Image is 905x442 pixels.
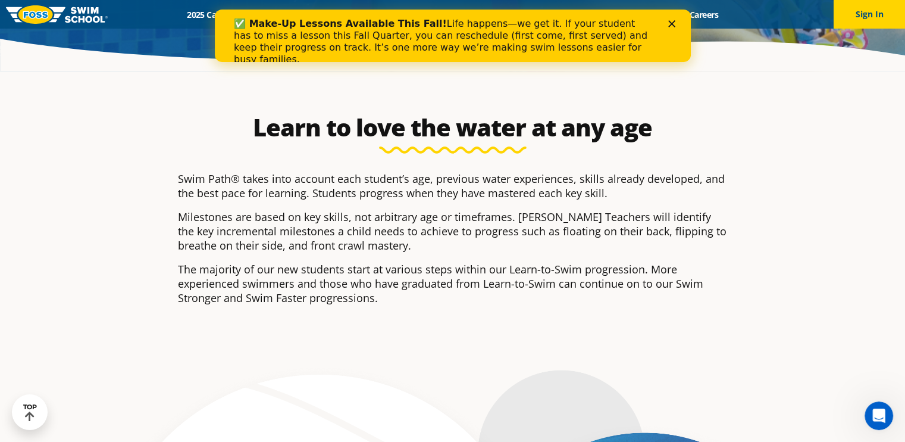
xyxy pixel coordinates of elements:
p: The majority of our new students start at various steps within our Learn-to-Swim progression. Mor... [178,262,728,305]
iframe: Intercom live chat banner [215,10,691,62]
a: Swim Path® Program [301,9,405,20]
a: About [PERSON_NAME] [405,9,516,20]
a: Schools [251,9,301,20]
div: Life happens—we get it. If your student has to miss a lesson this Fall Quarter, you can reschedul... [19,8,438,56]
b: ✅ Make-Up Lessons Available This Fall! [19,8,232,20]
a: Careers [679,9,728,20]
div: TOP [23,403,37,422]
a: Swim Like [PERSON_NAME] [516,9,642,20]
p: Swim Path® takes into account each student’s age, previous water experiences, skills already deve... [178,172,728,200]
h2: Learn to love the water at any age [172,113,734,142]
a: Blog [641,9,679,20]
img: FOSS Swim School Logo [6,5,108,24]
div: Close [453,11,465,18]
a: 2025 Calendar [177,9,251,20]
iframe: Intercom live chat [865,401,893,430]
p: Milestones are based on key skills, not arbitrary age or timeframes. [PERSON_NAME] Teachers will ... [178,210,728,253]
